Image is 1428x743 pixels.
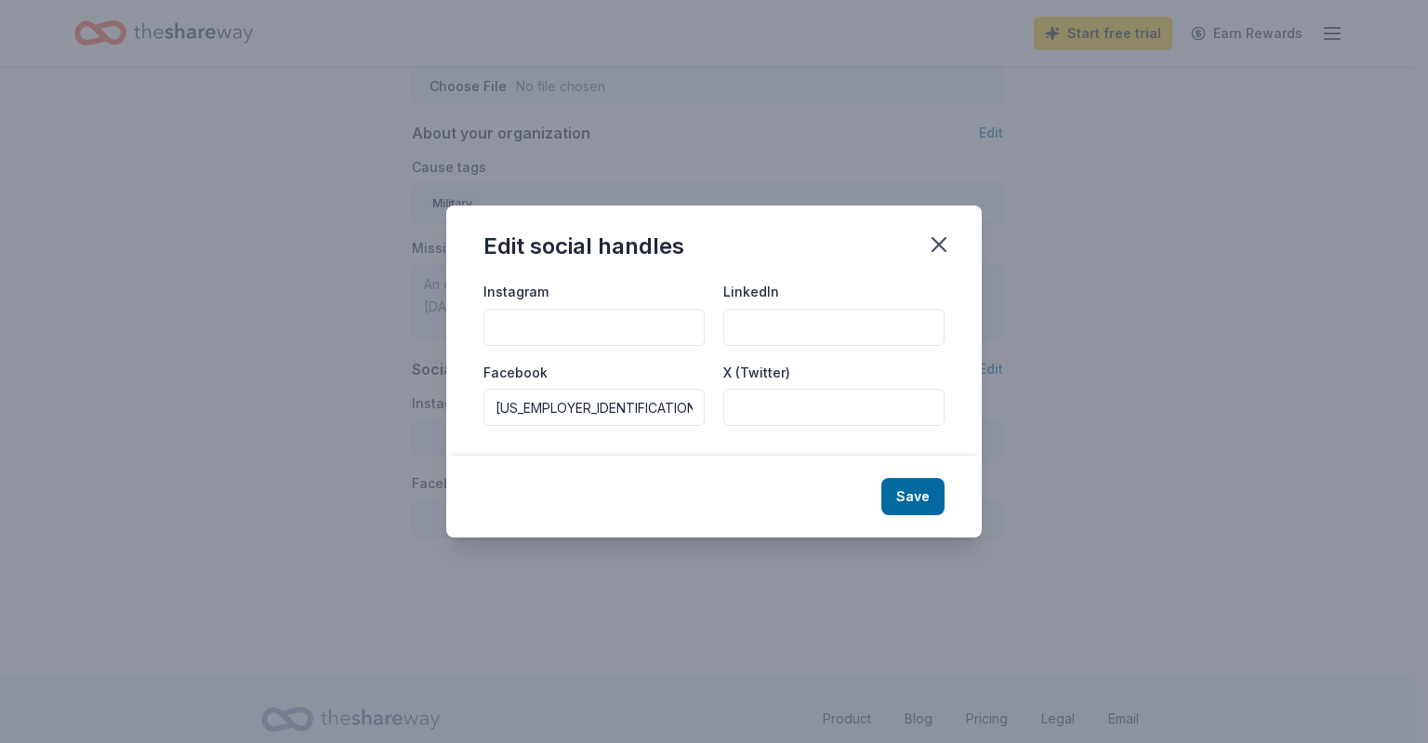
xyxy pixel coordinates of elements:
[483,232,684,261] div: Edit social handles
[723,364,790,382] label: X (Twitter)
[723,283,779,301] label: LinkedIn
[881,478,945,515] button: Save
[483,283,549,301] label: Instagram
[483,364,548,382] label: Facebook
